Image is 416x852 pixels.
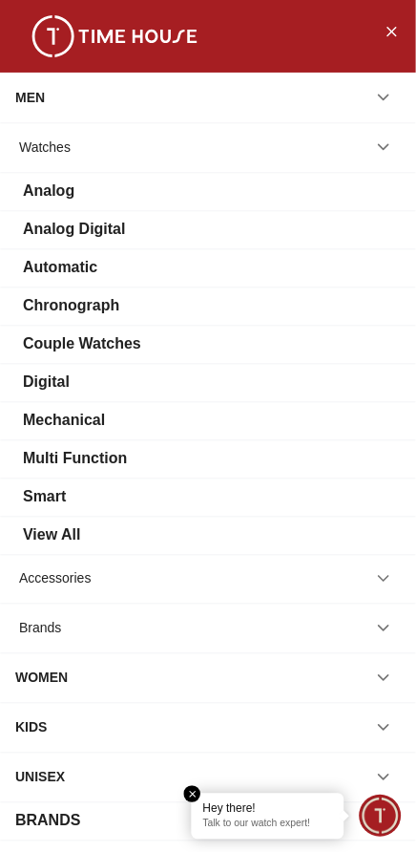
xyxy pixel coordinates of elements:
[23,523,80,546] div: View All
[19,611,61,646] div: Brands
[23,447,127,470] div: Multi Function
[19,130,71,164] div: Watches
[23,218,126,241] div: Analog Digital
[23,485,66,508] div: Smart
[15,711,47,745] div: KIDS
[15,760,65,795] div: UNISEX
[184,786,201,803] em: Close tooltip
[19,562,91,596] div: Accessories
[203,801,333,817] div: Hey there!
[23,371,70,394] div: Digital
[23,409,105,432] div: Mechanical
[19,15,210,57] img: ...
[15,661,68,695] div: WOMEN
[23,332,141,355] div: Couple Watches
[15,80,45,115] div: MEN
[15,810,80,833] div: BRANDS
[23,180,74,202] div: Analog
[376,15,406,46] button: Close Menu
[23,294,119,317] div: Chronograph
[23,256,97,279] div: Automatic
[203,819,333,832] p: Talk to our watch expert!
[360,796,402,838] div: Chat Widget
